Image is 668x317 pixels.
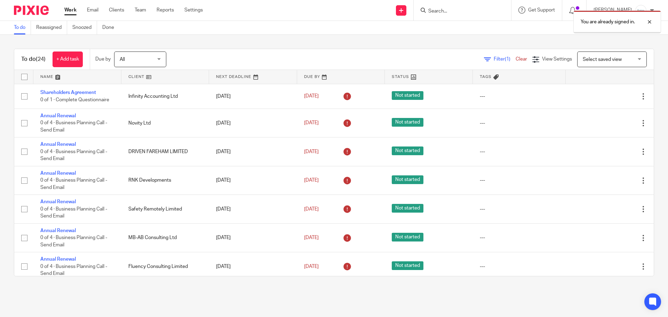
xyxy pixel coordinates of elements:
[304,94,319,99] span: [DATE]
[121,137,209,166] td: DRIVEN FAREHAM LIMITED
[36,21,67,34] a: Reassigned
[392,233,423,241] span: Not started
[304,235,319,240] span: [DATE]
[392,91,423,100] span: Not started
[14,21,31,34] a: To do
[635,5,646,16] img: Infinity%20Logo%20with%20Whitespace%20.png
[121,195,209,223] td: Safety Remotely Limited
[209,84,297,109] td: [DATE]
[209,166,297,195] td: [DATE]
[40,178,107,190] span: 0 of 4 · Business Planning Call - Send Email
[304,149,319,154] span: [DATE]
[40,199,76,204] a: Annual Renewal
[480,93,559,100] div: ---
[494,57,516,62] span: Filter
[40,228,76,233] a: Annual Renewal
[40,235,107,247] span: 0 of 4 · Business Planning Call - Send Email
[121,109,209,137] td: Novity Ltd
[40,90,96,95] a: Shareholders Agreement
[209,223,297,252] td: [DATE]
[40,264,107,276] span: 0 of 4 · Business Planning Call - Send Email
[392,118,423,127] span: Not started
[480,177,559,184] div: ---
[392,261,423,270] span: Not started
[392,146,423,155] span: Not started
[121,166,209,195] td: RNK Developments
[209,195,297,223] td: [DATE]
[304,120,319,125] span: [DATE]
[304,264,319,269] span: [DATE]
[40,207,107,219] span: 0 of 4 · Business Planning Call - Send Email
[209,137,297,166] td: [DATE]
[40,121,107,133] span: 0 of 4 · Business Planning Call - Send Email
[36,56,46,62] span: (24)
[304,178,319,183] span: [DATE]
[40,257,76,262] a: Annual Renewal
[109,7,124,14] a: Clients
[40,142,76,147] a: Annual Renewal
[40,97,109,102] span: 0 of 1 · Complete Questionnaire
[184,7,203,14] a: Settings
[480,148,559,155] div: ---
[157,7,174,14] a: Reports
[480,75,492,79] span: Tags
[120,57,125,62] span: All
[121,84,209,109] td: Infinity Accounting Ltd
[209,252,297,281] td: [DATE]
[480,120,559,127] div: ---
[102,21,119,34] a: Done
[40,149,107,161] span: 0 of 4 · Business Planning Call - Send Email
[583,57,622,62] span: Select saved view
[21,56,46,63] h1: To do
[40,113,76,118] a: Annual Renewal
[87,7,98,14] a: Email
[95,56,111,63] p: Due by
[516,57,527,62] a: Clear
[480,234,559,241] div: ---
[40,171,76,176] a: Annual Renewal
[72,21,97,34] a: Snoozed
[209,109,297,137] td: [DATE]
[121,223,209,252] td: MB-AB Consulting Ltd
[121,252,209,281] td: Fluency Consulting Limited
[392,175,423,184] span: Not started
[53,51,83,67] a: + Add task
[64,7,77,14] a: Work
[505,57,510,62] span: (1)
[480,263,559,270] div: ---
[14,6,49,15] img: Pixie
[480,206,559,213] div: ---
[581,18,635,25] p: You are already signed in.
[392,204,423,213] span: Not started
[304,207,319,212] span: [DATE]
[135,7,146,14] a: Team
[542,57,572,62] span: View Settings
